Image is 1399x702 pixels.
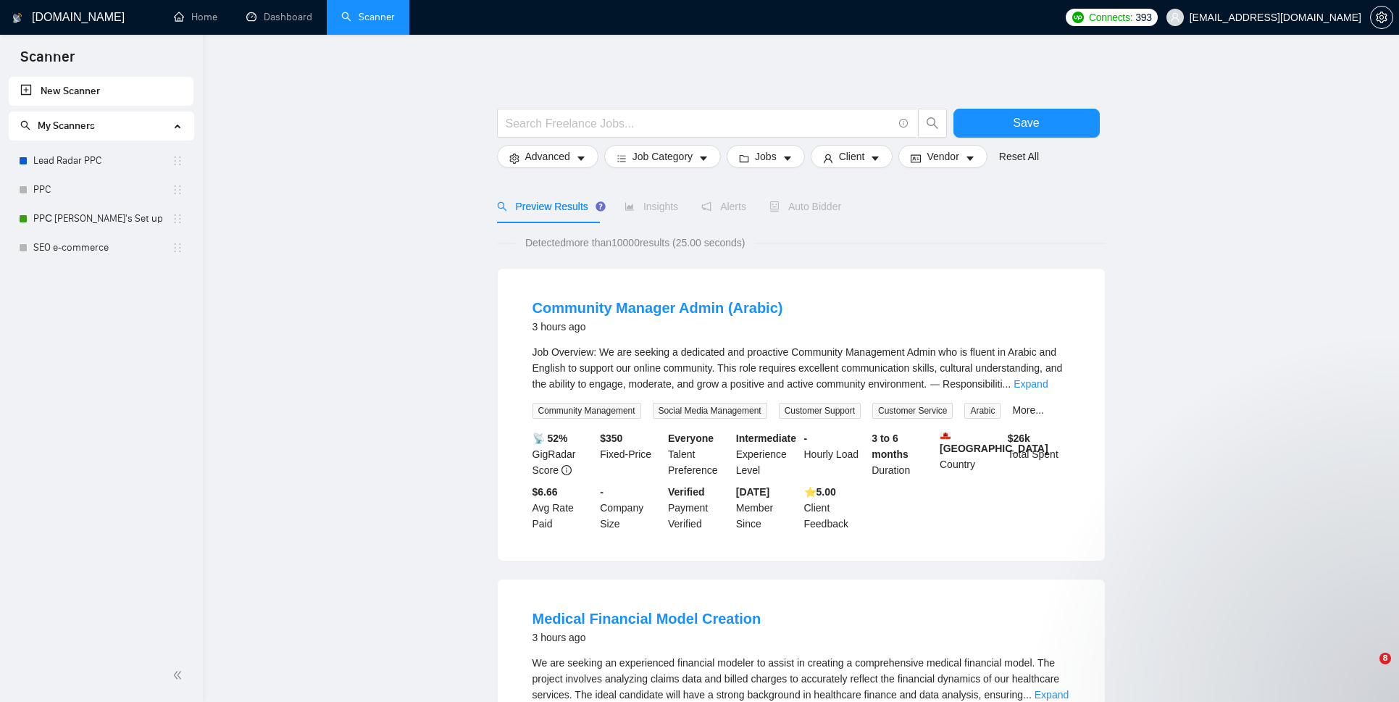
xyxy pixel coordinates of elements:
[1003,378,1011,390] span: ...
[739,153,749,164] span: folder
[1013,114,1039,132] span: Save
[804,486,836,498] b: ⭐️ 5.00
[341,11,395,23] a: searchScanner
[898,145,987,168] button: idcardVendorcaret-down
[769,201,841,212] span: Auto Bidder
[9,77,193,106] li: New Scanner
[1371,12,1392,23] span: setting
[533,300,783,316] a: Community Manager Admin (Arabic)
[625,201,678,212] span: Insights
[779,403,861,419] span: Customer Support
[246,11,312,23] a: dashboardDashboard
[1012,404,1044,416] a: More...
[801,430,869,478] div: Hourly Load
[804,433,808,444] b: -
[733,430,801,478] div: Experience Level
[625,201,635,212] span: area-chart
[33,146,172,175] a: Lead Radar PPC
[533,318,783,335] div: 3 hours ago
[1370,12,1393,23] a: setting
[870,153,880,164] span: caret-down
[736,433,796,444] b: Intermediate
[1089,9,1132,25] span: Connects:
[38,120,95,132] span: My Scanners
[533,629,761,646] div: 3 hours ago
[668,433,714,444] b: Everyone
[33,175,172,204] a: PPC
[665,484,733,532] div: Payment Verified
[1014,378,1048,390] a: Expand
[665,430,733,478] div: Talent Preference
[940,430,1048,454] b: [GEOGRAPHIC_DATA]
[604,145,721,168] button: barsJob Categorycaret-down
[172,668,187,682] span: double-left
[594,200,607,213] div: Tooltip anchor
[600,486,604,498] b: -
[1370,6,1393,29] button: setting
[1135,9,1151,25] span: 393
[576,153,586,164] span: caret-down
[1035,689,1069,701] a: Expand
[1379,653,1391,664] span: 8
[9,46,86,77] span: Scanner
[597,484,665,532] div: Company Size
[33,204,172,233] a: PPС [PERSON_NAME]'s Set up
[20,77,182,106] a: New Scanner
[1023,689,1032,701] span: ...
[701,201,746,212] span: Alerts
[9,233,193,262] li: SEO e-commerce
[525,149,570,164] span: Advanced
[653,403,767,419] span: Social Media Management
[872,433,909,460] b: 3 to 6 months
[533,433,568,444] b: 📡 52%
[801,484,869,532] div: Client Feedback
[1072,12,1084,23] img: upwork-logo.png
[668,486,705,498] b: Verified
[497,201,507,212] span: search
[174,11,217,23] a: homeHome
[561,465,572,475] span: info-circle
[965,153,975,164] span: caret-down
[9,175,193,204] li: PPC
[533,657,1060,701] span: We are seeking an experienced financial modeler to assist in creating a comprehensive medical fin...
[1350,653,1385,688] iframe: Intercom live chat
[940,430,951,440] img: 🇬🇮
[899,119,909,128] span: info-circle
[172,184,183,196] span: holder
[20,120,30,130] span: search
[533,346,1063,390] span: Job Overview: We are seeking a dedicated and proactive Community Management Admin who is fluent i...
[999,149,1039,164] a: Reset All
[782,153,793,164] span: caret-down
[937,430,1005,478] div: Country
[727,145,805,168] button: folderJobscaret-down
[172,242,183,254] span: holder
[20,120,95,132] span: My Scanners
[755,149,777,164] span: Jobs
[927,149,959,164] span: Vendor
[530,430,598,478] div: GigRadar Score
[33,233,172,262] a: SEO e-commerce
[698,153,709,164] span: caret-down
[918,109,947,138] button: search
[839,149,865,164] span: Client
[509,153,519,164] span: setting
[823,153,833,164] span: user
[533,344,1070,392] div: Job Overview: We are seeking a dedicated and proactive Community Management Admin who is fluent i...
[1005,430,1073,478] div: Total Spent
[769,201,780,212] span: robot
[600,433,622,444] b: $ 350
[533,611,761,627] a: Medical Financial Model Creation
[172,213,183,225] span: holder
[736,486,769,498] b: [DATE]
[9,204,193,233] li: PPС Misha's Set up
[733,484,801,532] div: Member Since
[533,486,558,498] b: $6.66
[632,149,693,164] span: Job Category
[869,430,937,478] div: Duration
[1170,12,1180,22] span: user
[811,145,893,168] button: userClientcaret-down
[919,117,946,130] span: search
[497,145,598,168] button: settingAdvancedcaret-down
[9,146,193,175] li: Lead Radar PPC
[533,403,641,419] span: Community Management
